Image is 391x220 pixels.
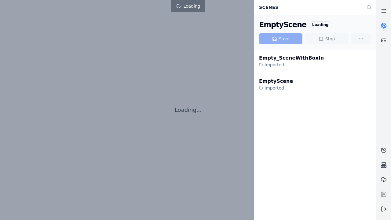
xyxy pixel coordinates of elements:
div: Loading [309,21,332,28]
div: Empty_SceneWithBoxIn [259,54,324,62]
div: EmptyScene [259,78,293,85]
div: Imported [259,62,324,68]
div: Imported [259,85,293,91]
p: Loading... [175,106,202,114]
span: Loading [183,3,200,9]
div: EmptyScene [259,20,306,30]
div: Scenes [255,2,363,13]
